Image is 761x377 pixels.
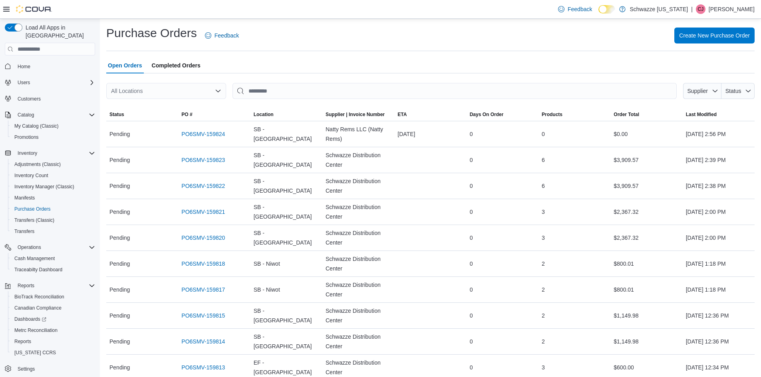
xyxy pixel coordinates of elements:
span: Pending [109,285,130,294]
span: 6 [542,181,545,191]
span: Reports [18,282,34,289]
span: Home [14,61,95,71]
span: 2 [542,285,545,294]
button: Users [2,77,98,88]
span: Reports [14,281,95,290]
span: Pending [109,233,130,243]
span: BioTrack Reconciliation [14,294,64,300]
button: Reports [8,336,98,347]
span: 3 [542,363,545,372]
span: Status [725,88,741,94]
span: Transfers [11,227,95,236]
a: Reports [11,337,34,346]
a: Customers [14,94,44,104]
button: Inventory Manager (Classic) [8,181,98,192]
a: Traceabilty Dashboard [11,265,66,274]
span: SB - [GEOGRAPHIC_DATA] [254,228,319,247]
span: 0 [470,311,473,320]
span: Feedback [215,32,239,39]
button: Operations [2,242,98,253]
span: Create New Purchase Order [679,32,750,39]
span: SB - [GEOGRAPHIC_DATA] [254,176,319,195]
a: Inventory Count [11,171,52,180]
span: Canadian Compliance [14,305,62,311]
button: Reports [2,280,98,291]
button: Canadian Compliance [8,302,98,314]
button: ETA [394,108,466,121]
p: Schwazze [US_STATE] [630,4,688,14]
span: Days On Order [470,111,504,118]
button: Catalog [2,109,98,120]
input: This is a search bar. After typing your query, hit enter to filter the results lower in the page. [232,83,677,99]
span: Catalog [14,110,95,120]
span: Promotions [11,132,95,142]
span: BioTrack Reconciliation [11,292,95,302]
span: 0 [470,337,473,346]
span: Feedback [568,5,592,13]
span: Pending [109,155,130,165]
span: SB - [GEOGRAPHIC_DATA] [254,150,319,170]
span: Catalog [18,112,34,118]
span: Operations [18,244,41,251]
span: SB - [GEOGRAPHIC_DATA] [254,332,319,351]
div: [DATE] 2:39 PM [683,152,755,168]
span: Customers [14,94,95,104]
span: Pending [109,207,130,217]
a: Metrc Reconciliation [11,326,61,335]
div: [DATE] 2:00 PM [683,230,755,246]
span: Operations [14,243,95,252]
a: PO6SMV-159822 [181,181,225,191]
button: Users [14,78,33,87]
a: Dashboards [8,314,98,325]
div: [DATE] 12:36 PM [683,308,755,324]
div: Schwazze Distribution Center [322,303,394,328]
span: SB - Niwot [254,259,280,268]
span: Inventory [14,148,95,158]
button: Days On Order [467,108,538,121]
div: Clayton James Willison [696,4,705,14]
a: PO6SMV-159820 [181,233,225,243]
div: $2,367.32 [610,230,682,246]
span: 0 [470,181,473,191]
span: [US_STATE] CCRS [14,349,56,356]
span: Users [14,78,95,87]
span: Pending [109,363,130,372]
span: 0 [470,285,473,294]
span: Pending [109,259,130,268]
div: [DATE] 2:00 PM [683,204,755,220]
span: EF - [GEOGRAPHIC_DATA] [254,358,319,377]
button: Status [106,108,178,121]
div: $0.00 [610,126,682,142]
div: Schwazze Distribution Center [322,251,394,276]
span: Cash Management [14,255,55,262]
button: Metrc Reconciliation [8,325,98,336]
span: Completed Orders [152,57,201,73]
span: SB - [GEOGRAPHIC_DATA] [254,124,319,144]
span: Canadian Compliance [11,303,95,313]
span: Washington CCRS [11,348,95,357]
a: Dashboards [11,314,50,324]
div: $600.00 [610,359,682,375]
span: Purchase Orders [11,204,95,214]
span: Transfers (Classic) [14,217,54,223]
button: Traceabilty Dashboard [8,264,98,275]
span: Inventory Count [14,172,48,179]
div: [DATE] 2:56 PM [683,126,755,142]
span: Transfers (Classic) [11,215,95,225]
a: PO6SMV-159813 [181,363,225,372]
span: Settings [18,366,35,372]
span: 0 [470,259,473,268]
span: Inventory Count [11,171,95,180]
span: 2 [542,337,545,346]
div: $3,909.57 [610,152,682,168]
div: [DATE] 2:38 PM [683,178,755,194]
div: [DATE] [394,126,466,142]
div: [DATE] 12:34 PM [683,359,755,375]
button: Inventory [2,148,98,159]
button: Operations [14,243,44,252]
a: PO6SMV-159815 [181,311,225,320]
button: Inventory Count [8,170,98,181]
span: Manifests [11,193,95,203]
a: PO6SMV-159817 [181,285,225,294]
